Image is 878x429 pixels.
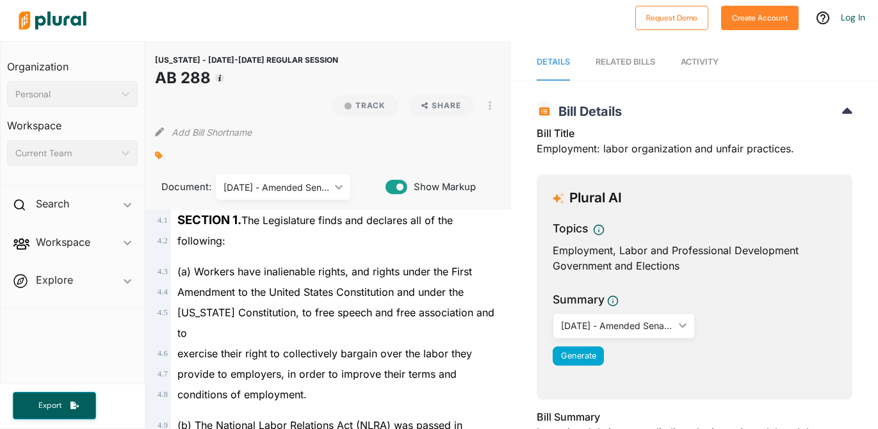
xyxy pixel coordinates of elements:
[553,291,605,308] h3: Summary
[561,319,673,332] div: [DATE] - Amended Senate ([DATE])
[537,125,852,164] div: Employment: labor organization and unfair practices.
[158,390,168,399] span: 4 . 8
[403,95,480,117] button: Share
[158,369,168,378] span: 4 . 7
[158,349,168,358] span: 4 . 6
[841,12,865,23] a: Log In
[332,95,398,117] button: Track
[537,44,570,81] a: Details
[177,306,494,339] span: [US_STATE] Constitution, to free speech and free association and to
[721,6,799,30] button: Create Account
[7,48,138,76] h3: Organization
[596,56,655,68] div: RELATED BILLS
[177,347,472,360] span: exercise their right to collectively bargain over the labor they
[561,351,596,360] span: Generate
[15,147,117,160] div: Current Team
[155,180,200,194] span: Document:
[537,125,852,141] h3: Bill Title
[635,6,708,30] button: Request Demo
[569,190,622,206] h3: Plural AI
[537,409,852,425] h3: Bill Summary
[553,258,836,273] div: Government and Elections
[13,392,96,419] button: Export
[177,368,457,380] span: provide to employers, in order to improve their terms and
[635,10,708,24] a: Request Demo
[409,95,475,117] button: Share
[155,67,338,90] h1: AB 288
[681,57,719,67] span: Activity
[36,197,69,211] h2: Search
[155,55,338,65] span: [US_STATE] - [DATE]-[DATE] REGULAR SESSION
[177,214,453,227] span: The Legislature finds and declares all of the
[721,10,799,24] a: Create Account
[177,213,241,227] strong: SECTION 1.
[177,265,472,278] span: (a) Workers have inalienable rights, and rights under the First
[537,57,570,67] span: Details
[29,400,70,411] span: Export
[7,107,138,135] h3: Workspace
[158,236,168,245] span: 4 . 2
[155,146,163,165] div: Add tags
[15,88,117,101] div: Personal
[158,308,168,317] span: 4 . 5
[407,180,476,194] span: Show Markup
[158,267,168,276] span: 4 . 3
[553,346,604,366] button: Generate
[552,104,622,119] span: Bill Details
[158,216,168,225] span: 4 . 1
[596,44,655,81] a: RELATED BILLS
[224,181,330,194] div: [DATE] - Amended Senate ([DATE])
[158,287,168,296] span: 4 . 4
[172,122,252,142] button: Add Bill Shortname
[553,220,588,237] h3: Topics
[177,388,307,401] span: conditions of employment.
[681,44,719,81] a: Activity
[214,72,225,84] div: Tooltip anchor
[553,243,836,258] div: Employment, Labor and Professional Development
[177,286,464,298] span: Amendment to the United States Constitution and under the
[177,234,225,247] span: following:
